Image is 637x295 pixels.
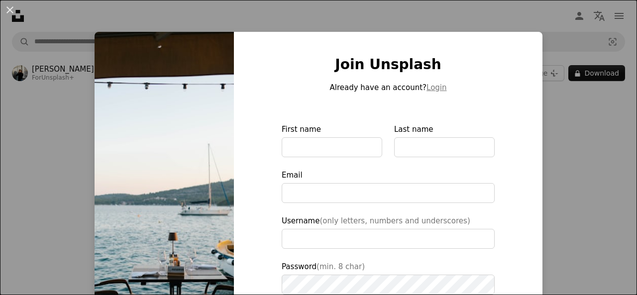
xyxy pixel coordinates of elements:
[282,183,495,203] input: Email
[282,275,495,295] input: Password(min. 8 char)
[394,123,495,157] label: Last name
[319,216,470,225] span: (only letters, numbers and underscores)
[282,261,495,295] label: Password
[426,82,446,94] button: Login
[282,215,495,249] label: Username
[394,137,495,157] input: Last name
[317,262,365,271] span: (min. 8 char)
[282,56,495,74] h1: Join Unsplash
[282,169,495,203] label: Email
[282,229,495,249] input: Username(only letters, numbers and underscores)
[282,82,495,94] p: Already have an account?
[282,137,382,157] input: First name
[282,123,382,157] label: First name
